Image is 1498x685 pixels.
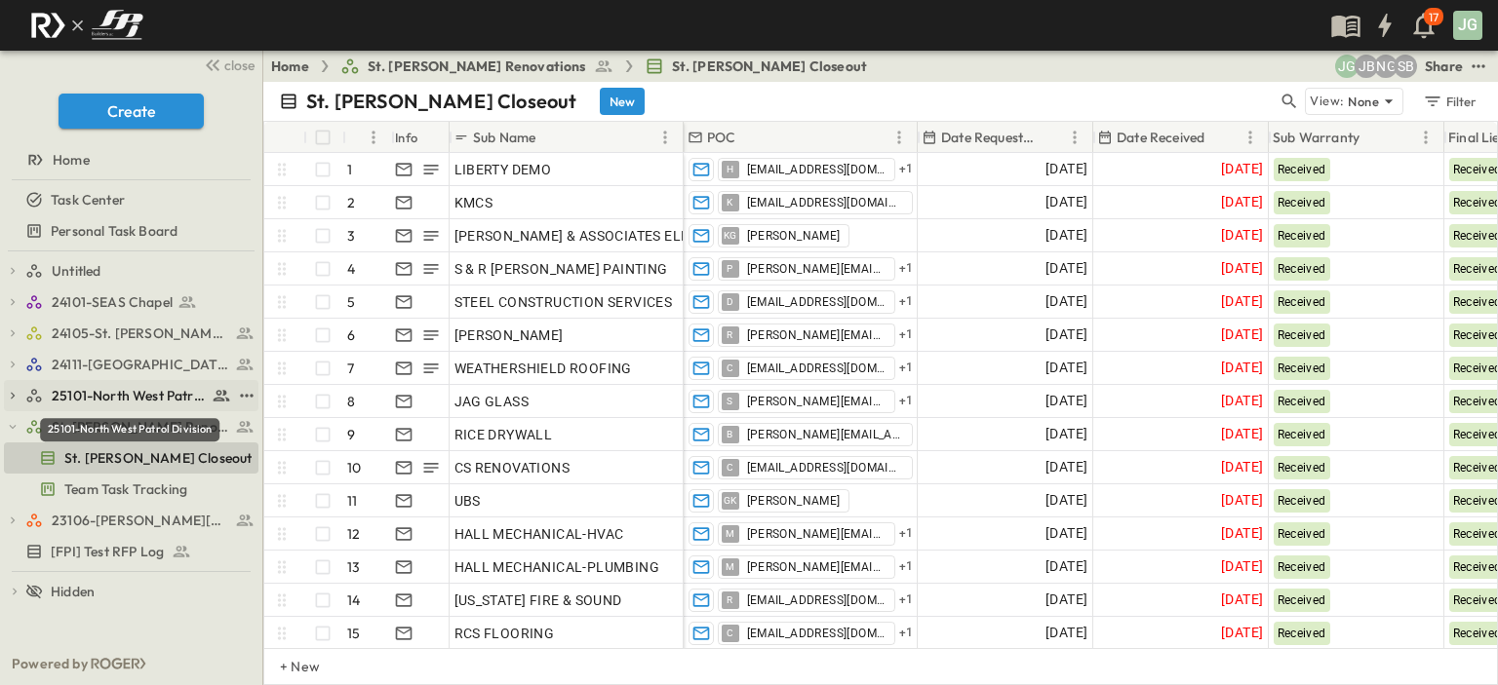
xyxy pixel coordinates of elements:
a: Home [4,146,255,173]
span: JAG GLASS [454,392,530,411]
a: 24105-St. Matthew Kitchen Reno [25,320,255,347]
span: D [727,301,733,302]
span: [DATE] [1221,522,1263,545]
span: Received [1278,527,1326,541]
span: Received [1278,560,1326,574]
a: Task Center [4,186,255,213]
span: WEATHERSHIELD ROOFING [454,359,632,378]
a: 25101-North West Patrol Division [25,382,231,409]
span: UBS [454,491,481,511]
div: 24101-SEAS Chapeltest [4,286,258,318]
p: Sub Name [473,128,535,147]
button: Menu [1414,126,1438,149]
span: [PERSON_NAME] [454,325,564,345]
a: 24101-SEAS Chapel [25,288,255,316]
span: 23106-[PERSON_NAME][GEOGRAPHIC_DATA] [52,511,230,530]
p: 14 [347,590,360,610]
span: S & R [PERSON_NAME] PAINTING [454,259,668,279]
a: St. [PERSON_NAME] Closeout [645,57,867,76]
span: + 1 [899,392,914,411]
span: + 1 [899,259,914,279]
span: [DATE] [1045,456,1087,478]
span: [DATE] [1045,489,1087,512]
p: 2 [347,193,355,212]
span: St. [PERSON_NAME] Closeout [64,448,252,468]
nav: breadcrumbs [271,57,879,76]
span: [PERSON_NAME][EMAIL_ADDRESS][DOMAIN_NAME] [747,394,887,409]
a: Home [271,57,309,76]
p: 3 [347,226,355,246]
span: C [727,632,733,633]
button: test [1467,55,1490,78]
span: [EMAIL_ADDRESS][DOMAIN_NAME] [747,195,904,210]
span: St. [PERSON_NAME] Closeout [672,57,867,76]
p: 12 [347,524,360,544]
span: Received [1278,262,1326,276]
p: 15 [347,624,360,643]
div: Filter [1422,91,1478,112]
span: Received [1278,461,1326,475]
span: [DATE] [1045,555,1087,578]
span: HALL MECHANICAL-PLUMBING [454,557,660,577]
span: [DATE] [1045,323,1087,346]
span: M [726,566,734,567]
p: 5 [347,292,355,312]
button: JG [1451,9,1484,42]
span: RICE DRYWALL [454,425,553,444]
span: [PERSON_NAME][EMAIL_ADDRESS][DOMAIN_NAME] [747,559,887,575]
a: St. [PERSON_NAME] Renovations [340,57,613,76]
div: St. [PERSON_NAME] Closeouttest [4,442,258,474]
span: KG [724,235,737,236]
p: + New [280,657,292,676]
span: Untitled [52,261,100,281]
span: [EMAIL_ADDRESS][DOMAIN_NAME] [747,592,887,608]
span: Received [1278,163,1326,176]
span: [DATE] [1221,290,1263,313]
span: Received [1278,328,1326,342]
a: 23106-[PERSON_NAME][GEOGRAPHIC_DATA] [25,507,255,534]
div: # [342,122,391,153]
button: Sort [1208,127,1230,148]
span: [FPI] Test RFP Log [51,542,164,561]
span: [US_STATE] FIRE & SOUND [454,590,622,610]
span: [DATE] [1045,522,1087,545]
button: Menu [1063,126,1086,149]
p: Sub Warranty [1273,128,1360,147]
span: St. [PERSON_NAME] Renovations [368,57,586,76]
img: c8d7d1ed905e502e8f77bf7063faec64e13b34fdb1f2bdd94b0e311fc34f8000.png [23,5,150,46]
div: 24111-[GEOGRAPHIC_DATA]test [4,349,258,380]
div: Untitledtest [4,255,258,286]
span: KMCS [454,193,493,212]
span: M [726,533,734,534]
span: Task Center [51,190,125,209]
span: [PERSON_NAME][EMAIL_ADDRESS][DOMAIN_NAME] [747,427,904,442]
span: [DATE] [1045,158,1087,180]
span: [DATE] [1221,357,1263,379]
p: View: [1310,91,1344,112]
span: GK [724,500,737,501]
button: Menu [1239,126,1262,149]
button: Menu [887,126,911,149]
p: 11 [347,491,357,511]
span: + 1 [899,590,914,610]
span: [DATE] [1221,423,1263,445]
span: [DATE] [1221,257,1263,280]
span: LIBERTY DEMO [454,160,552,179]
span: [DATE] [1221,158,1263,180]
button: Sort [350,127,372,148]
span: [DATE] [1045,589,1087,611]
span: [DATE] [1221,589,1263,611]
span: [DATE] [1045,224,1087,247]
span: 25101-North West Patrol Division [52,386,207,405]
p: 10 [347,458,361,477]
button: close [196,51,258,78]
span: Home [53,150,90,170]
p: Date Requested [941,128,1038,147]
span: [DATE] [1221,456,1263,478]
span: P [727,268,732,269]
span: close [224,56,255,75]
span: 24105-St. Matthew Kitchen Reno [52,323,230,343]
span: [PERSON_NAME] & ASSOCIATES ELECTRIC [454,226,729,246]
span: Personal Task Board [51,221,177,241]
div: 23106-[PERSON_NAME][GEOGRAPHIC_DATA]test [4,505,258,536]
